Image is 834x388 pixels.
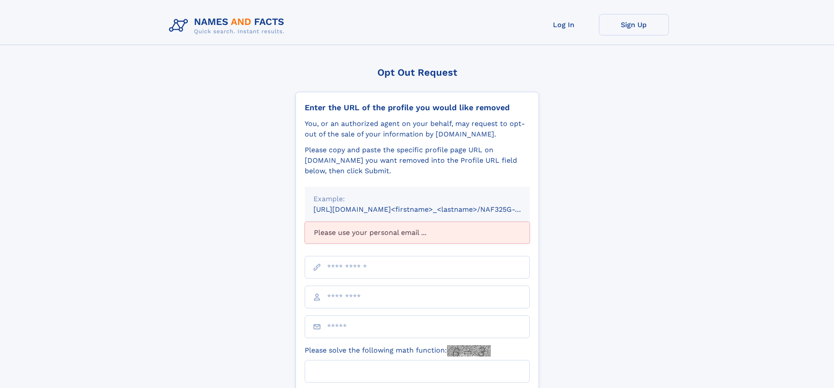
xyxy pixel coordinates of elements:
div: Example: [313,194,521,204]
img: Logo Names and Facts [165,14,292,38]
div: Enter the URL of the profile you would like removed [305,103,530,112]
small: [URL][DOMAIN_NAME]<firstname>_<lastname>/NAF325G-xxxxxxxx [313,205,546,213]
label: Please solve the following math function: [305,345,491,357]
div: Please copy and paste the specific profile page URL on [DOMAIN_NAME] you want removed into the Pr... [305,145,530,176]
div: Opt Out Request [296,67,539,78]
div: You, or an authorized agent on your behalf, may request to opt-out of the sale of your informatio... [305,119,530,140]
a: Sign Up [599,14,669,35]
a: Log In [529,14,599,35]
div: Please use your personal email ... [305,222,530,244]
